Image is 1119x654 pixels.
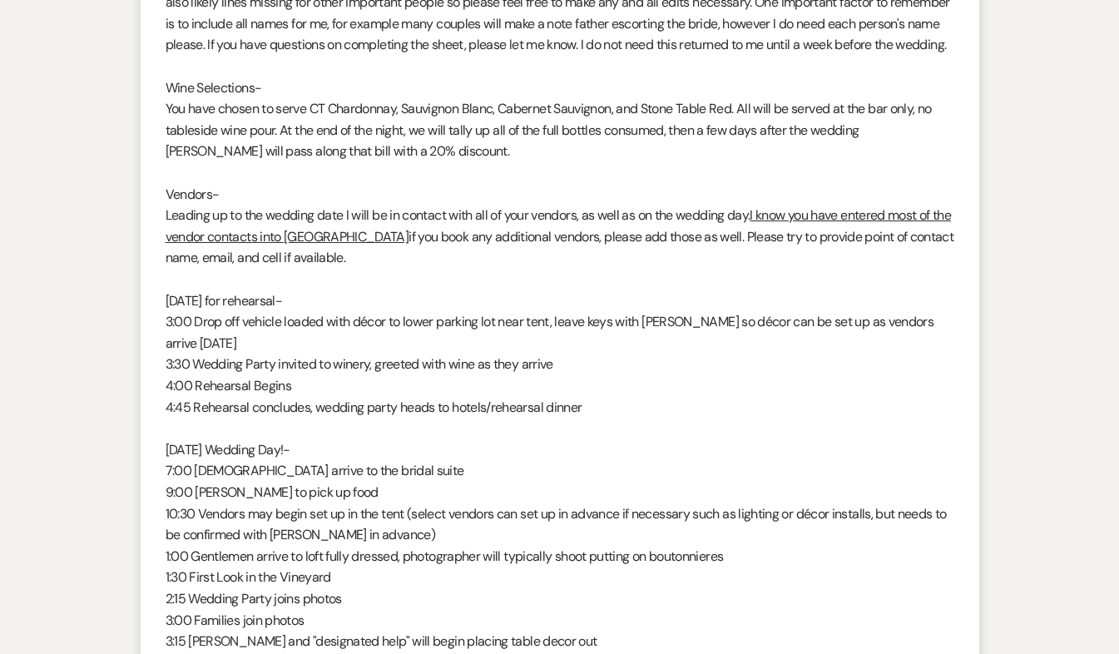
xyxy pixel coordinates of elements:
p: Leading up to the wedding date I will be in contact with all of your vendors, as well as on the w... [166,205,954,269]
p: Wine Selections- [166,77,954,99]
p: 1:30 First Look in the Vineyard [166,567,954,588]
p: 1:00 Gentlemen arrive to loft fully dressed, photographer will typically shoot putting on boutonn... [166,546,954,567]
p: [DATE] for rehearsal- [166,290,954,312]
p: 10:30 Vendors may begin set up in the tent (select vendors can set up in advance if necessary suc... [166,503,954,546]
p: 2:15 Wedding Party joins photos [166,588,954,610]
p: 3:00 Families join photos [166,610,954,632]
p: 3:15 [PERSON_NAME] and "designated help" will begin placing table decor out [166,631,954,652]
u: I know you have entered most of the vendor contacts into [GEOGRAPHIC_DATA] [166,206,952,245]
p: 4:00 Rehearsal Begins [166,375,954,397]
p: You have chosen to serve CT Chardonnay, Sauvignon Blanc, Cabernet Sauvignon, and Stone Table Red.... [166,98,954,162]
p: 7:00 [DEMOGRAPHIC_DATA] arrive to the bridal suite [166,460,954,482]
p: [DATE] Wedding Day!- [166,439,954,461]
p: 9:00 [PERSON_NAME] to pick up food [166,482,954,503]
p: 4:45 Rehearsal concludes, wedding party heads to hotels/rehearsal dinner [166,397,954,419]
p: 3:30 Wedding Party invited to winery, greeted with wine as they arrive [166,354,954,375]
p: 3:00 Drop off vehicle loaded with décor to lower parking lot near tent, leave keys with [PERSON_N... [166,311,954,354]
p: Vendors- [166,184,954,206]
